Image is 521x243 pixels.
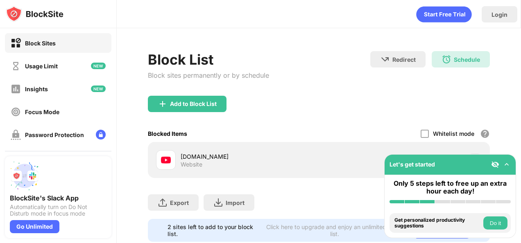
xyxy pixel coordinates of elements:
[11,107,21,117] img: focus-off.svg
[148,71,269,79] div: Block sites permanently or by schedule
[91,63,106,69] img: new-icon.svg
[168,223,260,237] div: 2 sites left to add to your block list.
[10,220,59,233] div: Go Unlimited
[11,130,21,140] img: password-protection-off.svg
[10,161,39,191] img: push-slack.svg
[265,223,404,237] div: Click here to upgrade and enjoy an unlimited block list.
[161,155,171,165] img: favicons
[91,85,106,92] img: new-icon.svg
[25,131,84,138] div: Password Protection
[491,160,499,169] img: eye-not-visible.svg
[25,40,56,47] div: Block Sites
[11,61,21,71] img: time-usage-off.svg
[181,152,319,161] div: [DOMAIN_NAME]
[148,51,269,68] div: Block List
[11,84,21,94] img: insights-off.svg
[25,85,48,92] div: Insights
[390,161,435,168] div: Let's get started
[10,204,106,217] div: Automatically turn on Do Not Disturb mode in focus mode
[416,6,472,22] div: animation
[25,108,59,115] div: Focus Mode
[503,160,511,169] img: omni-setup-toggle.svg
[170,101,217,107] div: Add to Block List
[6,6,63,22] img: logo-blocksite.svg
[181,161,202,168] div: Website
[170,199,189,206] div: Export
[483,216,507,229] button: Do it
[96,130,106,139] img: lock-menu.svg
[148,130,187,137] div: Blocked Items
[390,180,511,195] div: Only 5 steps left to free up an extra hour each day!
[394,217,481,229] div: Get personalized productivity suggestions
[226,199,245,206] div: Import
[10,194,106,202] div: BlockSite's Slack App
[11,38,21,48] img: block-on.svg
[25,63,58,70] div: Usage Limit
